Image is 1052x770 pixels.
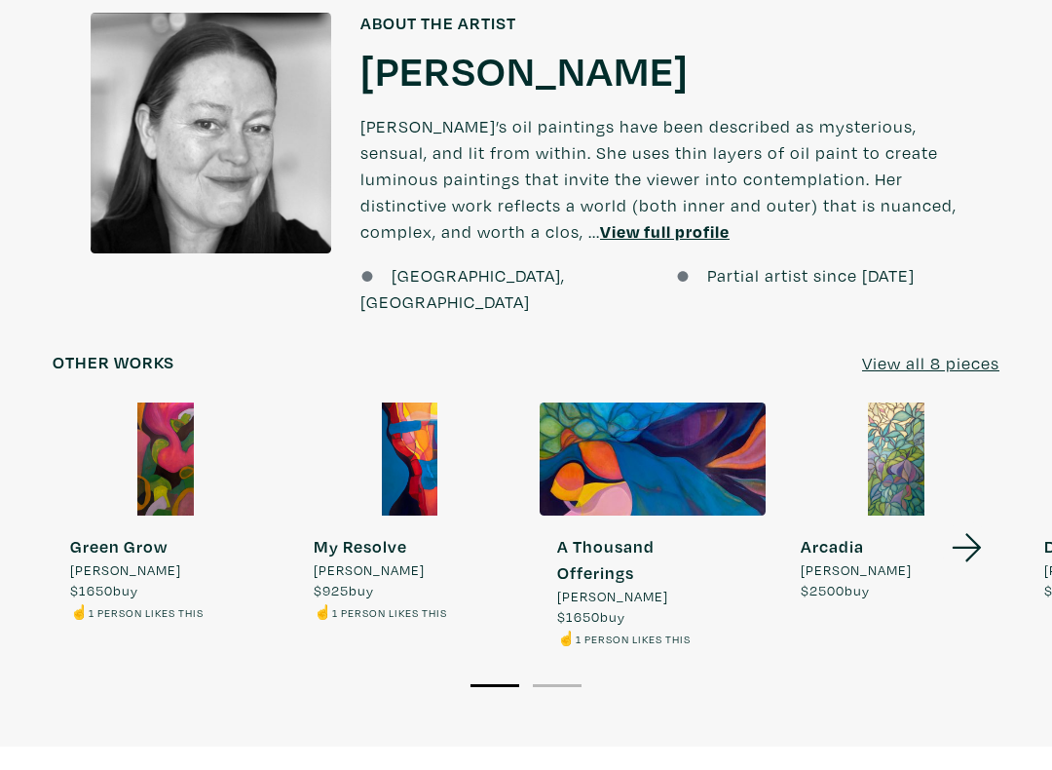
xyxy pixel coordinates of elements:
a: View all 8 pieces [862,350,999,376]
li: ☝️ [557,628,722,649]
u: View all 8 pieces [862,352,999,374]
span: [PERSON_NAME] [801,559,912,581]
h6: About the artist [360,13,962,34]
strong: Arcadia [801,535,864,558]
a: Arcadia [PERSON_NAME] $2500buy [783,403,1009,601]
span: [PERSON_NAME] [314,559,425,581]
a: A Thousand Offerings [PERSON_NAME] $1650buy ☝️1 person likes this [540,403,766,649]
strong: Green Grow [70,535,168,558]
a: Green Grow [PERSON_NAME] $1650buy ☝️1 person likes this [53,403,279,623]
span: Partial artist since [DATE] [707,264,915,287]
a: View full profile [600,220,730,243]
p: [PERSON_NAME]’s oil paintings have been described as mysterious, sensual, and lit from within. Sh... [360,96,962,262]
a: My Resolve [PERSON_NAME] $925buy ☝️1 person likes this [296,403,522,623]
span: $2500 [801,581,845,599]
strong: A Thousand Offerings [557,535,655,584]
a: [PERSON_NAME] [360,43,689,96]
span: buy [70,581,138,599]
span: buy [557,607,625,626]
span: [PERSON_NAME] [70,559,181,581]
li: ☝️ [70,601,204,623]
span: [GEOGRAPHIC_DATA], [GEOGRAPHIC_DATA] [360,264,565,313]
span: $1650 [557,607,600,626]
span: buy [314,581,374,599]
span: [PERSON_NAME] [557,586,668,607]
small: 1 person likes this [89,605,204,620]
li: ☝️ [314,601,447,623]
small: 1 person likes this [332,605,447,620]
strong: My Resolve [314,535,407,558]
small: 1 person likes this [576,632,691,646]
button: 1 of 2 [470,684,519,687]
h6: Other works [53,352,174,373]
span: $925 [314,581,349,599]
button: 2 of 2 [533,684,582,687]
span: $1650 [70,581,113,599]
span: buy [801,581,870,599]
